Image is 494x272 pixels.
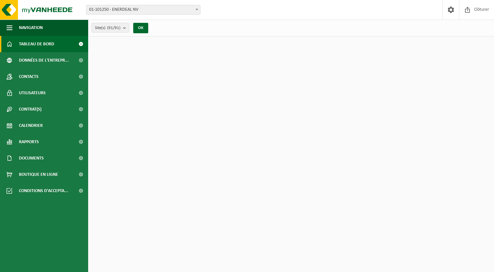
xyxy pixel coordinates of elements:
span: Navigation [19,20,43,36]
span: Tableau de bord [19,36,54,52]
count: (91/91) [107,26,120,30]
button: OK [133,23,148,33]
span: Documents [19,150,44,166]
span: 01-101250 - ENERDEAL NV [87,5,200,14]
span: Site(s) [95,23,120,33]
span: 01-101250 - ENERDEAL NV [86,5,200,15]
span: Contacts [19,68,39,85]
span: Conditions d'accepta... [19,183,68,199]
button: Site(s)(91/91) [91,23,129,33]
span: Boutique en ligne [19,166,58,183]
span: Données de l'entrepr... [19,52,69,68]
span: Contrat(s) [19,101,41,117]
span: Calendrier [19,117,43,134]
span: Rapports [19,134,39,150]
span: Utilisateurs [19,85,46,101]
